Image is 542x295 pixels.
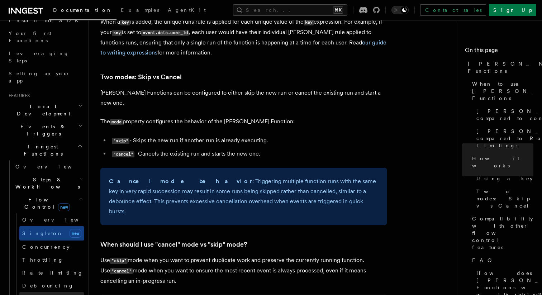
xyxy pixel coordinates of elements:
span: Inngest Functions [6,143,77,157]
a: Rate limiting [19,266,84,279]
a: Leveraging Steps [6,47,84,67]
a: Compatibility with other flow control features [469,212,533,254]
span: Compatibility with other flow control features [472,215,533,251]
span: Overview [15,164,89,170]
span: AgentKit [168,7,206,13]
code: "cancel" [112,151,134,157]
span: Documentation [53,7,112,13]
a: Sign Up [489,4,536,16]
span: Two modes: Skip vs Cancel [476,188,533,209]
a: FAQ [469,254,533,267]
span: Your first Functions [9,30,51,43]
span: Rate limiting [22,270,83,276]
button: Steps & Workflows [13,173,84,193]
span: Features [6,93,30,99]
a: [PERSON_NAME] Functions [465,57,533,77]
a: Using a key [474,172,533,185]
a: Singletonnew [19,226,84,241]
span: Debouncing [22,283,74,289]
a: Contact sales [420,4,486,16]
span: new [70,229,81,238]
h4: On this page [465,46,533,57]
a: How it works [469,152,533,172]
a: Two modes: Skip vs Cancel [474,185,533,212]
span: Install the SDK [9,18,83,23]
span: Concurrency [22,244,70,250]
code: key [120,19,130,25]
code: event.data.user_id [141,30,189,36]
span: Events & Triggers [6,123,78,137]
a: [PERSON_NAME] compared to Rate Limiting: [474,125,533,152]
a: Debouncing [19,279,84,292]
span: Steps & Workflows [13,176,80,190]
a: Concurrency [19,241,84,253]
span: Using a key [476,175,533,182]
button: Events & Triggers [6,120,84,140]
p: : Triggering multiple function runs with the same key in very rapid succession may result in some... [109,176,379,217]
a: Install the SDK [6,14,84,27]
span: new [58,203,70,211]
p: [PERSON_NAME] Functions can be configured to either skip the new run or cancel the existing run a... [100,88,387,108]
strong: Cancel mode behavior [109,178,252,185]
a: Overview [13,160,84,173]
a: When to use [PERSON_NAME] Functions [469,77,533,105]
a: Overview [19,213,84,226]
code: key [304,19,314,25]
span: Leveraging Steps [9,51,69,63]
a: Throttling [19,253,84,266]
span: Setting up your app [9,71,70,84]
a: Two modes: Skip vs Cancel [100,72,182,82]
a: Examples [117,2,163,19]
span: Throttling [22,257,63,263]
p: Use mode when you want to prevent duplicate work and preserve the currently running function. Use... [100,255,387,286]
a: Documentation [49,2,117,20]
code: "skip" [112,138,129,144]
button: Inngest Functions [6,140,84,160]
span: FAQ [472,257,495,264]
span: Flow Control [13,196,79,210]
code: key [112,30,122,36]
li: - Skips the new run if another run is already executing. [110,135,387,146]
a: Your first Functions [6,27,84,47]
button: Toggle dark mode [391,6,409,14]
a: Setting up your app [6,67,84,87]
li: - Cancels the existing run and starts the new one. [110,149,387,159]
a: [PERSON_NAME] compared to concurrency: [474,105,533,125]
kbd: ⌘K [333,6,343,14]
span: Examples [121,7,159,13]
span: Local Development [6,103,78,117]
span: Overview [22,217,96,223]
button: Local Development [6,100,84,120]
a: AgentKit [163,2,210,19]
code: "cancel" [110,268,133,274]
span: How it works [472,155,533,169]
p: The property configures the behavior of the [PERSON_NAME] Function: [100,116,387,127]
button: Search...⌘K [233,4,347,16]
a: When should I use "cancel" mode vs "skip" mode? [100,239,247,249]
p: When a is added, the unique runs rule is applied for each unique value of the expression. For exa... [100,17,387,58]
code: mode [110,119,123,125]
button: Flow Controlnew [13,193,84,213]
code: "skip" [110,258,128,264]
span: Singleton [22,230,63,236]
